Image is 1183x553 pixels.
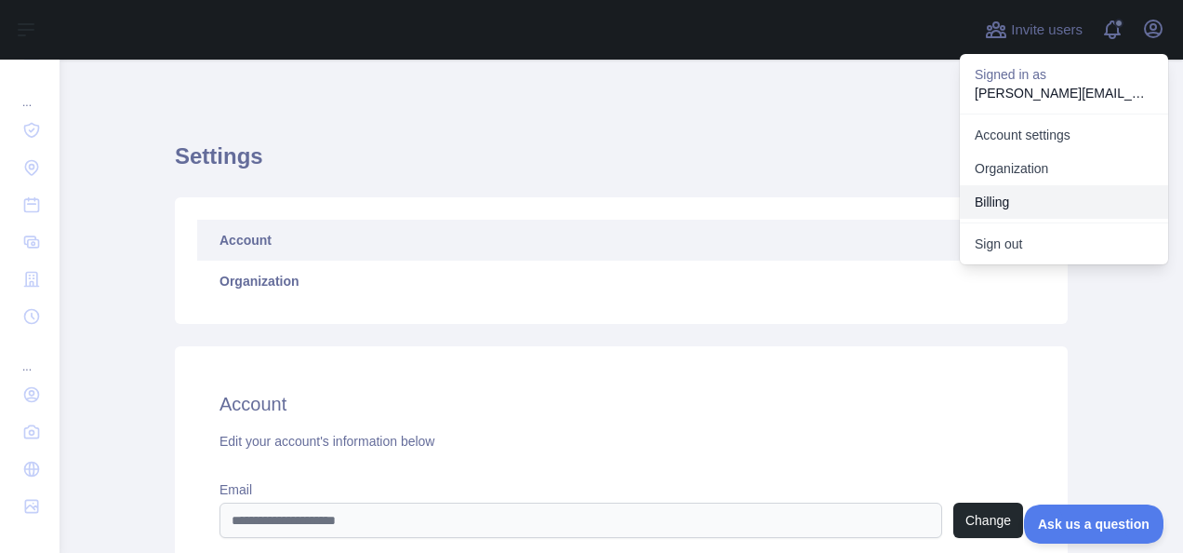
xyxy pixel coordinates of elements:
button: Invite users [981,15,1086,45]
label: Email [219,480,1023,499]
p: [PERSON_NAME][EMAIL_ADDRESS][DOMAIN_NAME] [975,84,1153,102]
p: Signed in as [975,65,1153,84]
h1: Settings [175,142,1068,186]
a: Account settings [960,118,1168,152]
a: Organization [960,152,1168,185]
a: Organization [197,261,1045,302]
button: Change [953,503,1023,538]
div: ... [15,73,45,110]
h2: Account [219,391,1023,417]
span: Invite users [1011,20,1083,41]
div: Edit your account's information below [219,432,1023,451]
iframe: Toggle Customer Support [1024,505,1164,544]
button: Sign out [960,227,1168,261]
button: Billing [960,185,1168,219]
div: ... [15,337,45,374]
a: Account [197,220,1045,261]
